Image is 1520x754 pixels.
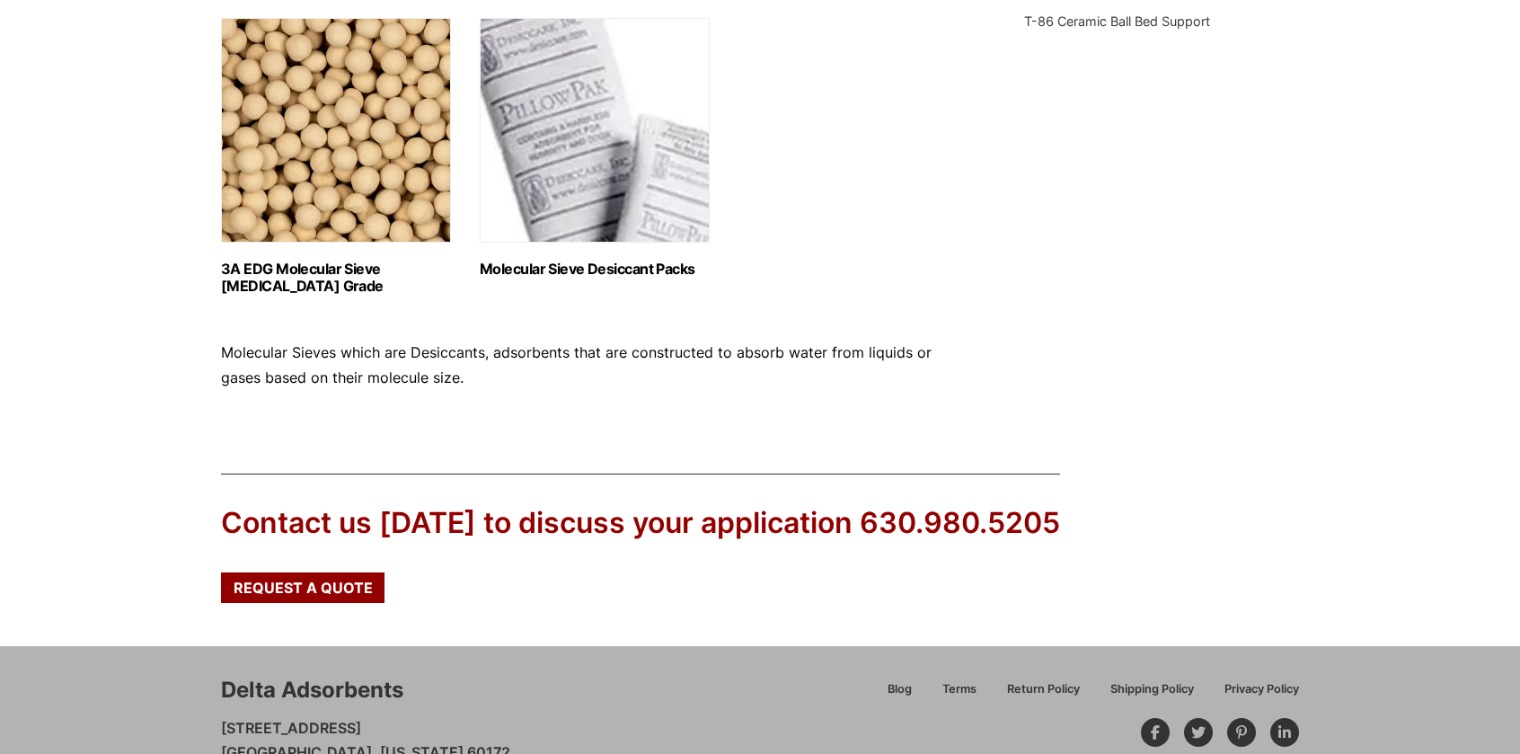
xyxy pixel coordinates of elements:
a: Privacy Policy [1209,679,1299,711]
a: Request a Quote [221,572,384,603]
span: Shipping Policy [1110,684,1194,696]
div: Contact us [DATE] to discuss your application 630.980.5205 [221,503,1060,544]
span: Privacy Policy [1224,684,1299,696]
a: Visit product category 3A EDG Molecular Sieve Ethanol Grade [221,18,451,295]
span: Request a Quote [234,581,373,595]
div: Delta Adsorbents [221,675,403,705]
a: T-86 Ceramic Ball Bed Support [1024,13,1210,29]
a: Terms [927,679,992,711]
span: Return Policy [1007,684,1080,696]
a: Visit product category Molecular Sieve Desiccant Packs [480,18,710,278]
img: Molecular Sieve Desiccant Packs [480,18,710,243]
a: Return Policy [992,679,1095,711]
img: 3A EDG Molecular Sieve Ethanol Grade [221,18,451,243]
span: Terms [942,684,977,696]
span: Blog [888,684,912,696]
p: Molecular Sieves which are Desiccants, adsorbents that are constructed to absorb water from liqui... [221,341,970,389]
a: Shipping Policy [1095,679,1209,711]
h2: Molecular Sieve Desiccant Packs [480,261,710,278]
a: Blog [872,679,927,711]
h2: 3A EDG Molecular Sieve [MEDICAL_DATA] Grade [221,261,451,295]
